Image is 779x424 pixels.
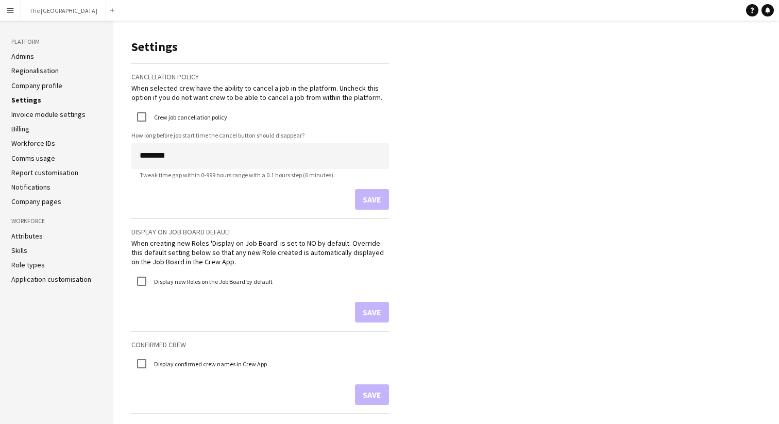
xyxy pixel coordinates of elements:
label: Display confirmed crew names in Crew App [152,360,267,367]
a: Attributes [11,231,43,241]
label: Crew job cancellation policy [152,113,227,121]
a: Notifications [11,182,50,192]
h3: Confirmed crew [131,340,389,349]
span: Tweak time gap within 0-999 hours range with a 0.1 hours step (6 minutes). [131,171,343,179]
a: Invoice module settings [11,110,86,119]
h3: Display on job board default [131,227,389,236]
a: Comms usage [11,154,55,163]
a: Regionalisation [11,66,59,75]
div: When selected crew have the ability to cancel a job in the platform. Uncheck this option if you d... [131,83,389,102]
div: When creating new Roles 'Display on Job Board' is set to NO by default. Override this default set... [131,239,389,267]
a: Skills [11,246,27,255]
a: Workforce IDs [11,139,55,148]
h1: Settings [131,39,389,55]
a: Report customisation [11,168,78,177]
a: Application customisation [11,275,91,284]
label: How long before job start time the cancel button should disappear? [131,131,389,139]
a: Settings [11,95,41,105]
a: Admins [11,52,34,61]
a: Role types [11,260,45,269]
a: Billing [11,124,29,133]
label: Display new Roles on the Job Board by default [152,277,273,285]
h3: Platform [11,37,102,46]
h3: Cancellation policy [131,72,389,81]
button: The [GEOGRAPHIC_DATA] [21,1,106,21]
a: Company profile [11,81,62,90]
h3: Workforce [11,216,102,226]
a: Company pages [11,197,61,206]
